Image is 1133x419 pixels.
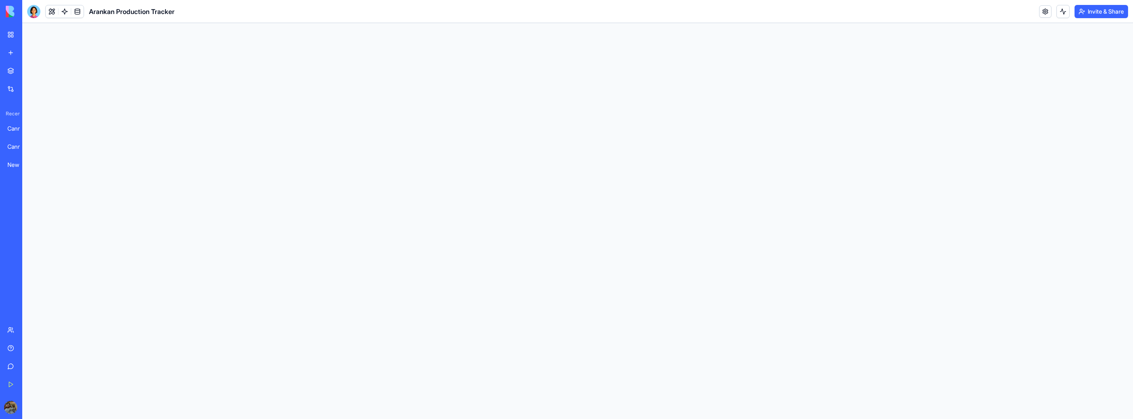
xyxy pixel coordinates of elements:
[4,401,17,414] img: ACg8ocLckqTCADZMVyP0izQdSwexkWcE6v8a1AEXwgvbafi3xFy3vSx8=s96-c
[7,143,30,151] div: Cannabis Supply KPI Tracker
[2,138,35,155] a: Cannabis Supply KPI Tracker
[6,6,57,17] img: logo
[2,120,35,137] a: Cannabis Clinic KPI Tracker
[2,110,20,117] span: Recent
[7,124,30,133] div: Cannabis Clinic KPI Tracker
[89,7,175,16] span: Arankan Production Tracker
[7,161,30,169] div: New App
[2,157,35,173] a: New App
[1075,5,1128,18] button: Invite & Share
